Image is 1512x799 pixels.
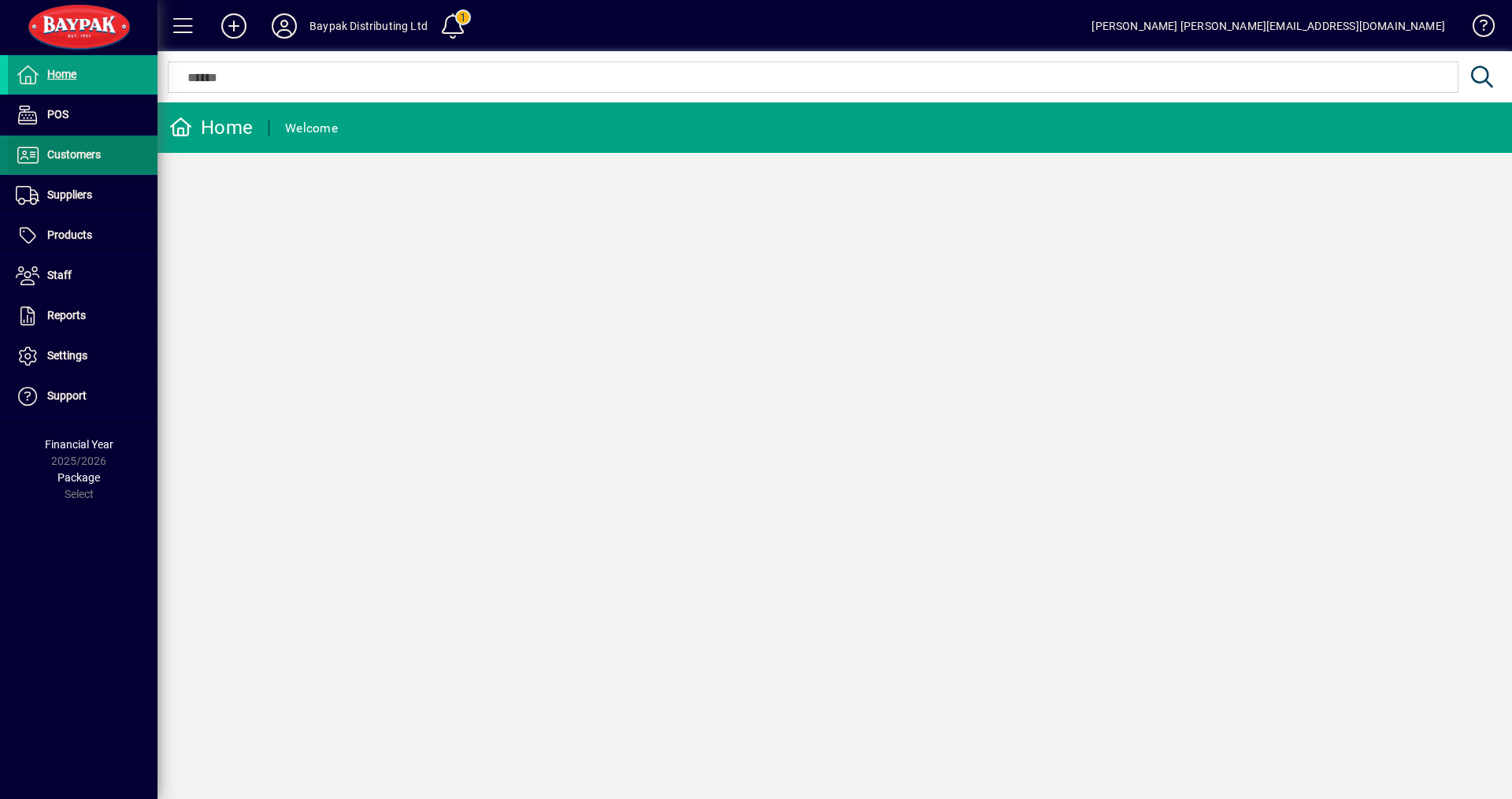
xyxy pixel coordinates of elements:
div: Home [169,115,253,140]
a: Staff [8,256,157,295]
span: Suppliers [47,188,92,201]
div: Baypak Distributing Ltd [309,13,428,39]
span: Package [57,471,100,484]
a: Products [8,216,157,255]
a: Support [8,377,157,416]
span: Support [47,389,87,402]
div: [PERSON_NAME] [PERSON_NAME][EMAIL_ADDRESS][DOMAIN_NAME] [1091,13,1445,39]
span: Customers [47,148,101,161]
a: Customers [8,136,157,175]
span: POS [47,108,69,121]
span: Settings [47,349,87,362]
a: Suppliers [8,176,157,215]
span: Staff [47,269,72,281]
span: Products [47,229,92,241]
span: Financial Year [45,438,113,451]
span: Home [47,68,76,80]
div: Welcome [285,116,338,141]
span: Reports [47,309,86,321]
button: Profile [259,12,309,40]
a: Reports [8,296,157,336]
a: POS [8,95,157,135]
button: Add [209,12,259,40]
a: Settings [8,336,157,376]
a: Knowledge Base [1461,3,1492,54]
